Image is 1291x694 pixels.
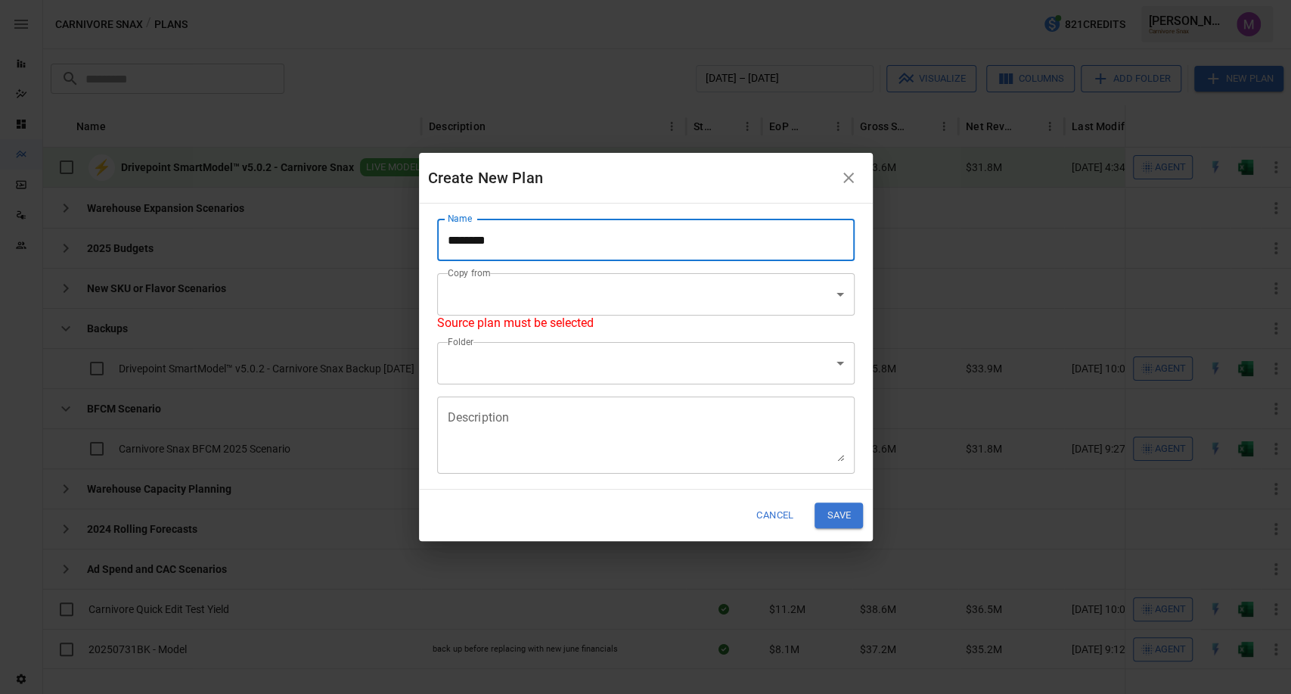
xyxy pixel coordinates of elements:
[437,316,594,330] span: Source plan must be selected
[448,212,472,225] label: Name
[428,166,833,190] div: Create New Plan
[448,266,491,279] label: Copy from
[448,335,473,348] label: Folder
[815,503,863,528] button: Save
[746,503,803,528] button: Cancel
